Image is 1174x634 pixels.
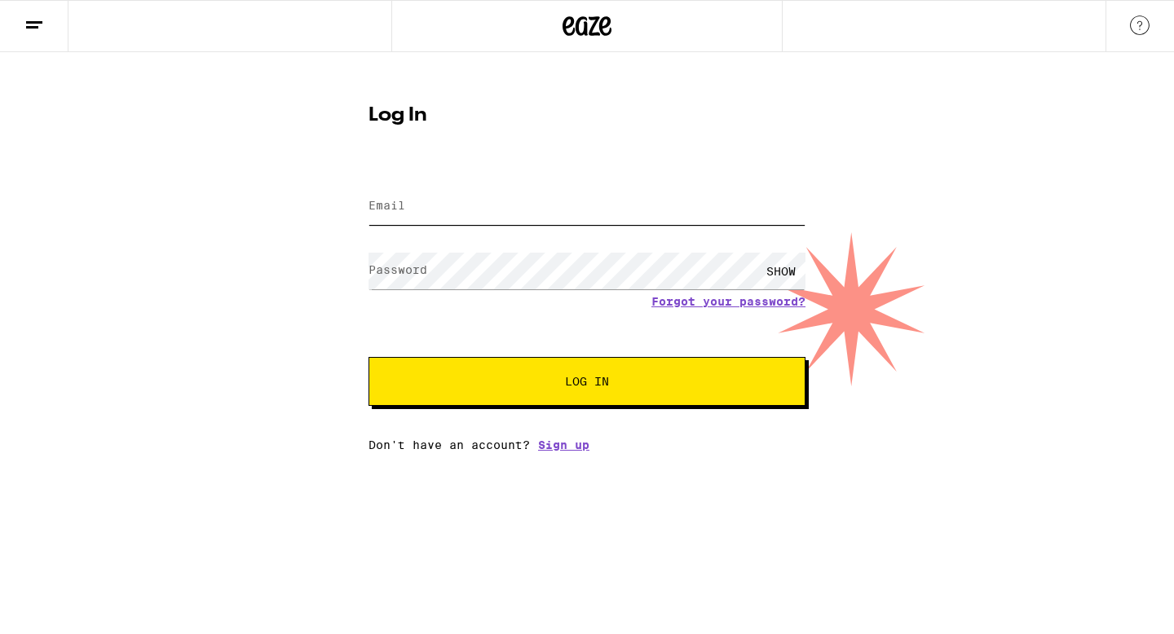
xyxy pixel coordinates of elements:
[369,188,805,225] input: Email
[757,253,805,289] div: SHOW
[538,438,589,451] a: Sign up
[369,357,805,406] button: Log In
[369,106,805,125] h1: Log In
[565,376,609,387] span: Log In
[10,11,117,24] span: Hi. Need any help?
[369,438,805,451] div: Don't have an account?
[369,263,427,276] label: Password
[651,295,805,308] a: Forgot your password?
[369,199,405,212] label: Email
